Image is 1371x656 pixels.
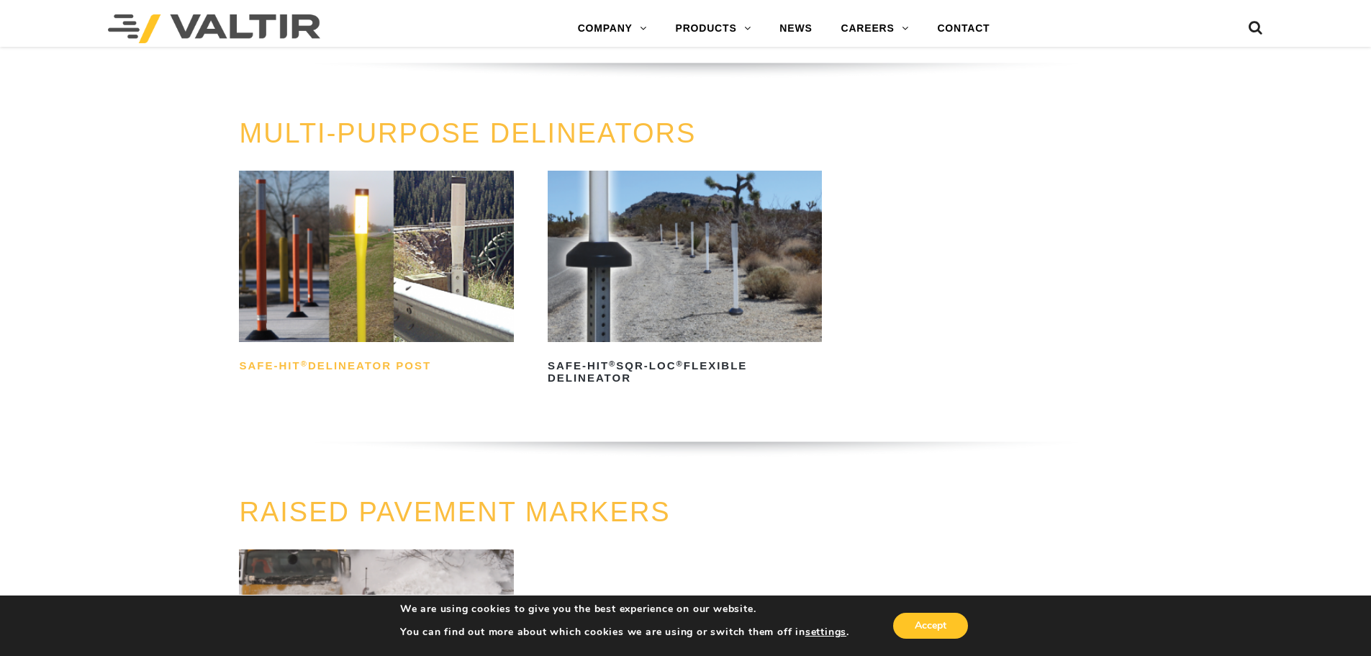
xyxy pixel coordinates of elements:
a: COMPANY [564,14,661,43]
a: CONTACT [923,14,1004,43]
sup: ® [301,359,308,368]
sup: ® [677,359,684,368]
a: Safe-Hit®SQR-LOC®Flexible Delineator [548,171,822,390]
img: Valtir [108,14,320,43]
a: CAREERS [827,14,923,43]
a: NEWS [765,14,826,43]
p: You can find out more about which cookies we are using or switch them off in . [400,626,849,639]
button: Accept [893,613,968,639]
button: settings [805,626,846,639]
p: We are using cookies to give you the best experience on our website. [400,603,849,616]
a: MULTI-PURPOSE DELINEATORS [239,118,696,148]
h2: Safe-Hit Delineator Post [239,355,513,378]
sup: ® [609,359,616,368]
a: Safe-Hit®Delineator Post [239,171,513,378]
a: RAISED PAVEMENT MARKERS [239,497,670,527]
h2: Safe-Hit SQR-LOC Flexible Delineator [548,355,822,390]
a: PRODUCTS [661,14,766,43]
